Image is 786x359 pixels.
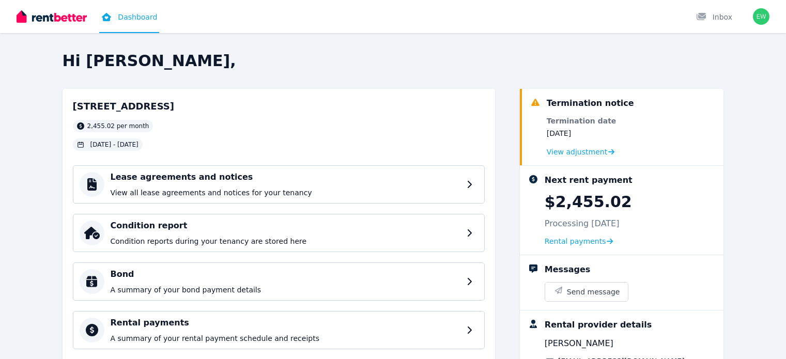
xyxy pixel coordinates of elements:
h2: [STREET_ADDRESS] [73,99,175,114]
a: View adjustment [547,147,615,157]
iframe: Intercom live chat [751,324,776,349]
span: [PERSON_NAME] [545,337,613,350]
h4: Condition report [111,220,460,232]
p: A summary of your rental payment schedule and receipts [111,333,460,344]
p: Processing [DATE] [545,217,620,230]
p: Condition reports during your tenancy are stored here [111,236,460,246]
span: View adjustment [547,147,607,157]
span: [DATE] - [DATE] [90,141,138,149]
h4: Lease agreements and notices [111,171,460,183]
div: Next rent payment [545,174,633,186]
h4: Rental payments [111,317,460,329]
p: A summary of your bond payment details [111,285,460,295]
div: Inbox [696,12,732,22]
div: Rental provider details [545,319,652,331]
a: Rental payments [545,236,613,246]
div: Messages [545,263,590,276]
p: $2,455.02 [545,193,632,211]
div: Termination notice [547,97,634,110]
span: Rental payments [545,236,606,246]
button: Send message [545,283,628,301]
span: 2,455.02 per month [87,122,149,130]
p: View all lease agreements and notices for your tenancy [111,188,460,198]
dt: Termination date [547,116,617,126]
img: RentBetter [17,9,87,24]
h4: Bond [111,268,460,280]
img: Lachlan Ewers [753,8,769,25]
dd: [DATE] [547,128,617,138]
span: Send message [567,287,620,297]
h2: Hi [PERSON_NAME], [63,52,724,70]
